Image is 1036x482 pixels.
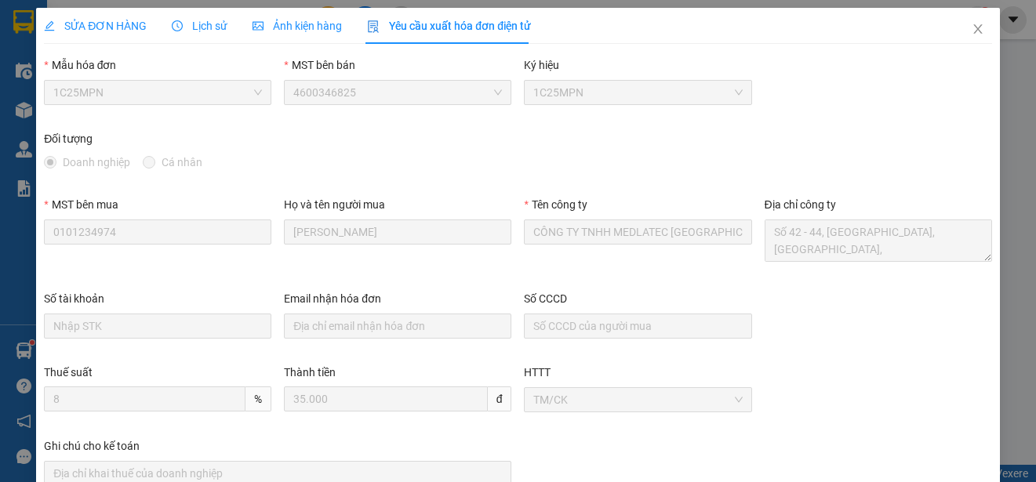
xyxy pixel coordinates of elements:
[155,154,209,171] span: Cá nhân
[524,313,751,339] input: Số CCCD
[284,292,381,305] label: Email nhận hóa đơn
[53,81,262,104] span: 1C25MPN
[56,154,136,171] span: Doanh nghiệp
[524,59,559,71] label: Ký hiệu
[524,366,551,379] label: HTTT
[172,20,183,31] span: clock-circle
[765,219,992,262] textarea: Địa chỉ công ty
[44,313,271,339] input: Số tài khoản
[44,366,93,379] label: Thuế suất
[44,198,118,211] label: MST bên mua
[524,198,587,211] label: Tên công ty
[44,59,116,71] label: Mẫu hóa đơn
[972,23,984,35] span: close
[44,440,140,452] label: Ghi chú cho kế toán
[956,8,1000,52] button: Close
[293,81,502,104] span: 4600346825
[172,20,227,32] span: Lịch sử
[765,198,836,211] label: Địa chỉ công ty
[44,20,147,32] span: SỬA ĐƠN HÀNG
[284,59,354,71] label: MST bên bán
[44,386,245,411] input: Thuế suất
[524,219,751,245] input: Tên công ty
[245,386,271,411] span: %
[367,20,531,32] span: Yêu cầu xuất hóa đơn điện tử
[488,386,512,411] span: đ
[533,81,742,104] span: 1C25MPN
[524,292,567,305] label: Số CCCD
[284,313,511,339] input: Email nhận hóa đơn
[284,366,336,379] label: Thành tiền
[367,20,380,33] img: icon
[44,219,271,245] input: MST bên mua
[253,20,264,31] span: picture
[533,388,742,411] span: TM/CK
[284,219,511,245] input: Họ và tên người mua
[44,20,55,31] span: edit
[284,198,385,211] label: Họ và tên người mua
[253,20,342,32] span: Ảnh kiện hàng
[44,292,104,305] label: Số tài khoản
[44,132,93,145] label: Đối tượng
